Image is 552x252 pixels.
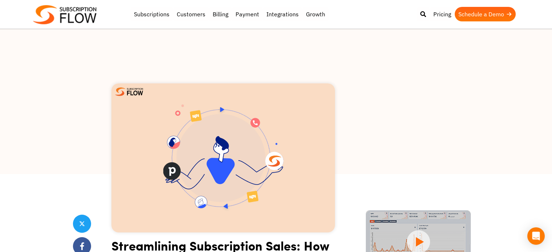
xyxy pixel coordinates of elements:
img: Managing subscription deals in Pipedrive [111,83,335,232]
a: Subscriptions [130,7,173,21]
a: Customers [173,7,209,21]
a: Schedule a Demo [455,7,516,21]
img: Subscriptionflow [33,5,97,24]
a: Payment [232,7,263,21]
a: Billing [209,7,232,21]
a: Integrations [263,7,302,21]
a: Pricing [430,7,455,21]
a: Growth [302,7,329,21]
div: Open Intercom Messenger [527,227,545,245]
